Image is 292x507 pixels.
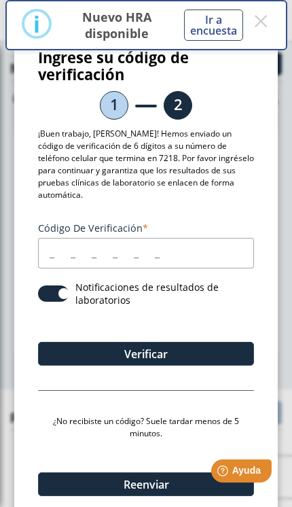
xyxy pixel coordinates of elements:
[171,454,277,492] iframe: Help widget launcher
[251,9,270,33] button: Close this dialog
[75,281,254,307] label: Notificaciones de resultados de laboratorios
[100,91,128,120] li: 1
[33,12,40,36] div: i
[38,238,254,268] input: _ _ _ _ _ _
[38,415,254,440] p: ¿No recibiste un código? Suele tardar menos de 5 minutos.
[164,91,192,120] li: 2
[38,49,254,83] h3: Ingrese su código de verificación
[38,128,254,201] p: ¡Buen trabajo, [PERSON_NAME]! Hemos enviado un código de verificación de 6 dígitos a su número de...
[66,9,168,41] p: Nuevo HRA disponible
[38,472,254,496] button: Reenviar
[38,222,254,234] label: Código de verificación
[38,342,254,366] button: Verificar
[184,10,243,41] button: Ir a encuesta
